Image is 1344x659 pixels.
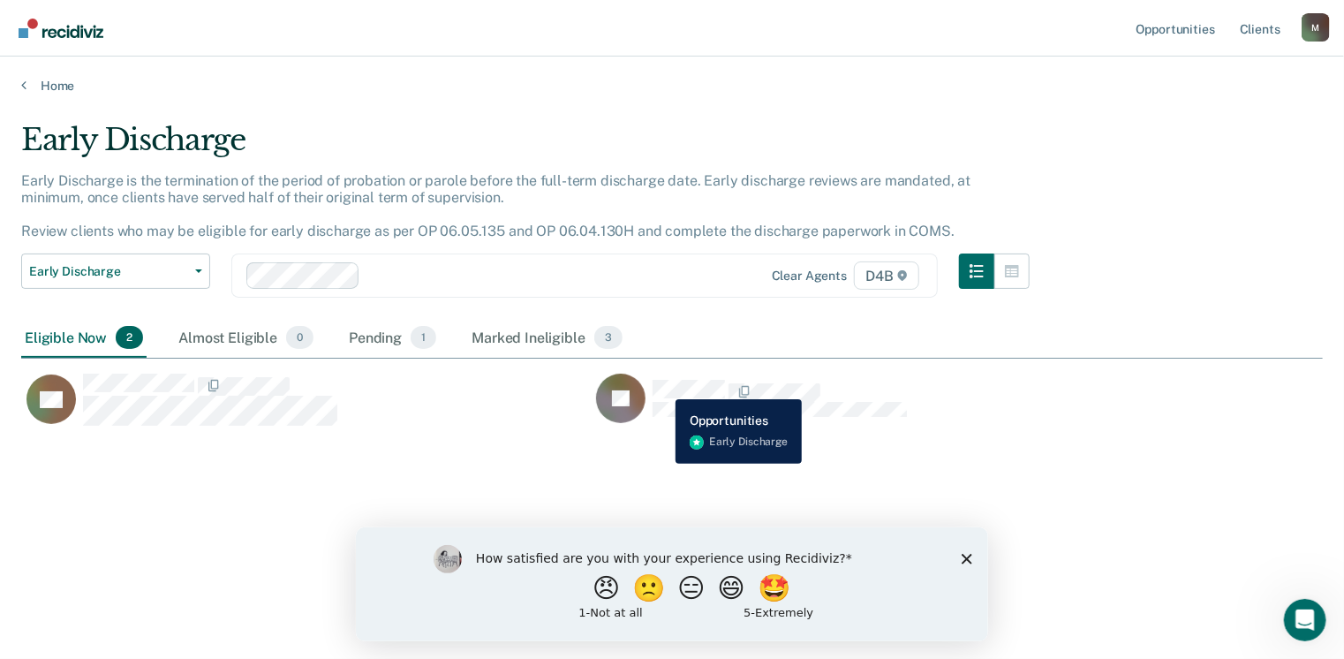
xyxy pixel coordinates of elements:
div: Clear agents [772,269,847,284]
a: Home [21,78,1323,94]
div: Eligible Now2 [21,319,147,358]
span: 3 [594,326,623,349]
div: Early Discharge [21,122,1030,172]
span: Early Discharge [29,264,188,279]
button: Profile dropdown button [1302,13,1330,42]
img: Recidiviz [19,19,103,38]
span: 2 [116,326,143,349]
p: Early Discharge is the termination of the period of probation or parole before the full-term disc... [21,172,970,240]
iframe: Intercom live chat [1284,599,1326,641]
span: 0 [286,326,313,349]
div: M [1302,13,1330,42]
div: CaseloadOpportunityCell-0362928 [21,373,591,443]
div: Almost Eligible0 [175,319,317,358]
iframe: Survey by Kim from Recidiviz [356,527,988,641]
div: Pending1 [345,319,440,358]
span: D4B [854,261,918,290]
div: Marked Ineligible3 [468,319,626,358]
button: Early Discharge [21,254,210,289]
div: CaseloadOpportunityCell-0435799 [591,373,1160,443]
span: 1 [411,326,436,349]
